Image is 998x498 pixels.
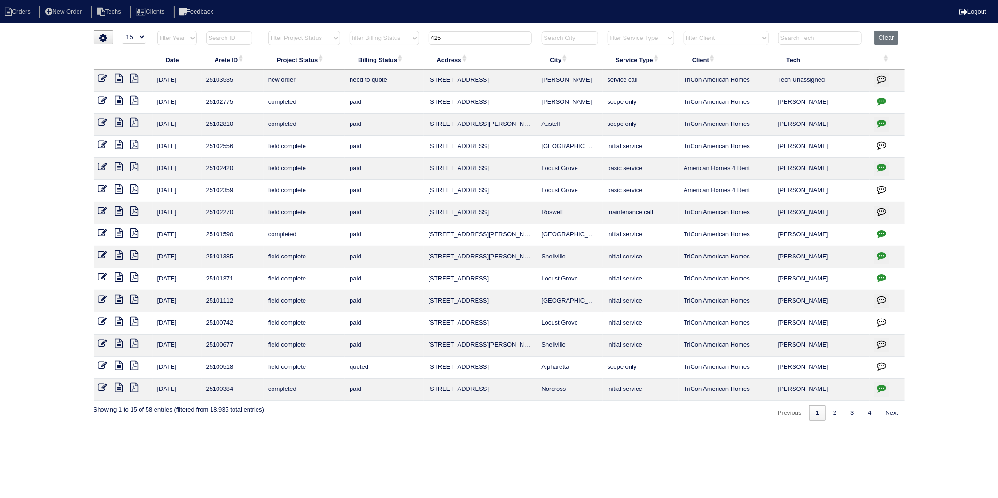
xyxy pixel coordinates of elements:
[130,6,172,18] li: Clients
[264,312,345,335] td: field complete
[264,114,345,136] td: completed
[537,114,603,136] td: Austell
[202,357,264,379] td: 25100518
[537,379,603,401] td: Norcross
[679,335,773,357] td: TriCon American Homes
[773,224,870,246] td: [PERSON_NAME]
[679,357,773,379] td: TriCon American Homes
[603,246,679,268] td: initial service
[778,31,862,45] input: Search Tech
[844,405,860,421] a: 3
[202,379,264,401] td: 25100384
[773,136,870,158] td: [PERSON_NAME]
[424,312,537,335] td: [STREET_ADDRESS]
[603,50,679,70] th: Service Type: activate to sort column ascending
[153,290,202,312] td: [DATE]
[603,268,679,290] td: initial service
[153,158,202,180] td: [DATE]
[39,6,89,18] li: New Order
[264,70,345,92] td: new order
[603,180,679,202] td: basic service
[771,405,808,421] a: Previous
[679,114,773,136] td: TriCon American Homes
[603,224,679,246] td: initial service
[773,335,870,357] td: [PERSON_NAME]
[537,202,603,224] td: Roswell
[773,312,870,335] td: [PERSON_NAME]
[202,70,264,92] td: 25103535
[153,335,202,357] td: [DATE]
[424,224,537,246] td: [STREET_ADDRESS][PERSON_NAME]
[773,180,870,202] td: [PERSON_NAME]
[153,136,202,158] td: [DATE]
[679,158,773,180] td: American Homes 4 Rent
[773,246,870,268] td: [PERSON_NAME]
[153,202,202,224] td: [DATE]
[345,92,423,114] td: paid
[153,246,202,268] td: [DATE]
[153,180,202,202] td: [DATE]
[537,92,603,114] td: [PERSON_NAME]
[153,379,202,401] td: [DATE]
[130,8,172,15] a: Clients
[345,180,423,202] td: paid
[345,335,423,357] td: paid
[345,158,423,180] td: paid
[537,357,603,379] td: Alpharetta
[424,70,537,92] td: [STREET_ADDRESS]
[879,405,905,421] a: Next
[153,357,202,379] td: [DATE]
[679,379,773,401] td: TriCon American Homes
[202,114,264,136] td: 25102810
[345,246,423,268] td: paid
[345,70,423,92] td: need to quote
[345,379,423,401] td: paid
[202,246,264,268] td: 25101385
[264,335,345,357] td: field complete
[424,114,537,136] td: [STREET_ADDRESS][PERSON_NAME]
[537,290,603,312] td: [GEOGRAPHIC_DATA]
[264,136,345,158] td: field complete
[603,92,679,114] td: scope only
[537,180,603,202] td: Locust Grove
[424,290,537,312] td: [STREET_ADDRESS]
[202,136,264,158] td: 25102556
[603,290,679,312] td: initial service
[202,224,264,246] td: 25101590
[773,92,870,114] td: [PERSON_NAME]
[94,401,264,414] div: Showing 1 to 15 of 58 entries (filtered from 18,935 total entries)
[679,180,773,202] td: American Homes 4 Rent
[264,158,345,180] td: field complete
[91,8,129,15] a: Techs
[773,290,870,312] td: [PERSON_NAME]
[603,357,679,379] td: scope only
[424,136,537,158] td: [STREET_ADDRESS]
[345,224,423,246] td: paid
[603,158,679,180] td: basic service
[773,114,870,136] td: [PERSON_NAME]
[91,6,129,18] li: Techs
[153,114,202,136] td: [DATE]
[773,70,870,92] td: Tech Unassigned
[537,312,603,335] td: Locust Grove
[202,335,264,357] td: 25100677
[424,158,537,180] td: [STREET_ADDRESS]
[542,31,598,45] input: Search City
[345,202,423,224] td: paid
[773,158,870,180] td: [PERSON_NAME]
[773,379,870,401] td: [PERSON_NAME]
[202,202,264,224] td: 25102270
[537,246,603,268] td: Snellville
[773,202,870,224] td: [PERSON_NAME]
[537,268,603,290] td: Locust Grove
[153,268,202,290] td: [DATE]
[424,92,537,114] td: [STREET_ADDRESS]
[202,158,264,180] td: 25102420
[345,50,423,70] th: Billing Status: activate to sort column ascending
[773,268,870,290] td: [PERSON_NAME]
[679,136,773,158] td: TriCon American Homes
[603,312,679,335] td: initial service
[603,70,679,92] td: service call
[153,50,202,70] th: Date
[679,268,773,290] td: TriCon American Homes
